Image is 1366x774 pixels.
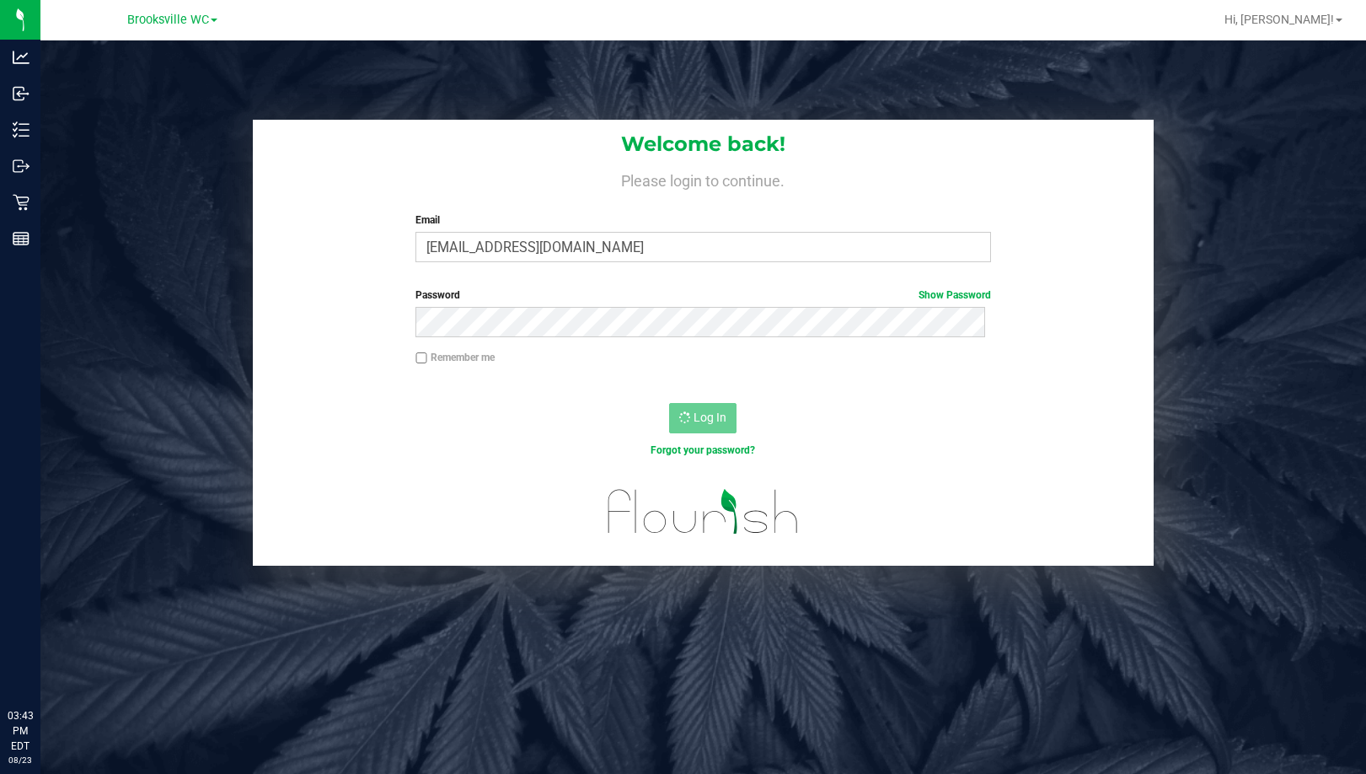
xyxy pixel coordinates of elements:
span: Hi, [PERSON_NAME]! [1224,13,1334,26]
inline-svg: Reports [13,230,29,247]
h4: Please login to continue. [253,169,1154,189]
span: Log In [694,411,726,424]
inline-svg: Inventory [13,121,29,138]
span: Password [415,289,460,301]
inline-svg: Analytics [13,49,29,66]
span: Brooksville WC [127,13,209,27]
input: Remember me [415,352,427,364]
inline-svg: Retail [13,194,29,211]
p: 03:43 PM EDT [8,708,33,754]
label: Remember me [415,350,495,365]
inline-svg: Inbound [13,85,29,102]
p: 08/23 [8,754,33,766]
a: Show Password [919,289,991,301]
h1: Welcome back! [253,133,1154,155]
inline-svg: Outbound [13,158,29,175]
button: Log In [669,403,737,433]
img: flourish_logo.svg [591,476,816,548]
a: Forgot your password? [651,444,755,456]
label: Email [415,212,990,228]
